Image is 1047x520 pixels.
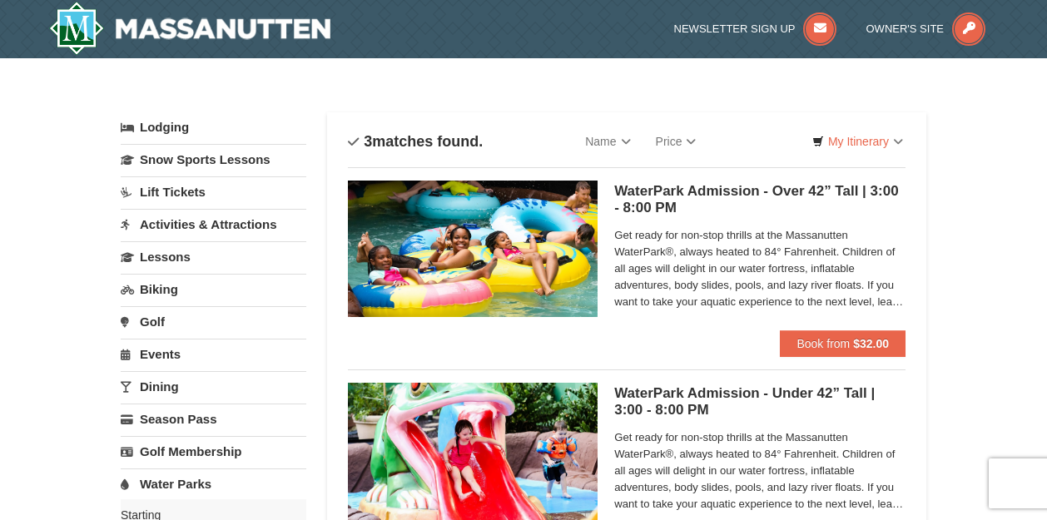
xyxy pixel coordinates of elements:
[866,22,945,35] span: Owner's Site
[49,2,330,55] img: Massanutten Resort Logo
[614,227,906,310] span: Get ready for non-stop thrills at the Massanutten WaterPark®, always heated to 84° Fahrenheit. Ch...
[643,125,709,158] a: Price
[674,22,837,35] a: Newsletter Sign Up
[614,385,906,418] h5: WaterPark Admission - Under 42” Tall | 3:00 - 8:00 PM
[121,436,306,467] a: Golf Membership
[121,241,306,272] a: Lessons
[121,274,306,305] a: Biking
[121,468,306,499] a: Water Parks
[121,144,306,175] a: Snow Sports Lessons
[853,337,889,350] strong: $32.00
[866,22,986,35] a: Owner's Site
[121,339,306,369] a: Events
[121,306,306,337] a: Golf
[348,181,598,317] img: 6619917-1563-e84d971f.jpg
[121,404,306,434] a: Season Pass
[348,383,598,519] img: 6619917-1391-b04490f2.jpg
[780,330,906,357] button: Book from $32.00
[674,22,796,35] span: Newsletter Sign Up
[121,371,306,402] a: Dining
[121,209,306,240] a: Activities & Attractions
[121,176,306,207] a: Lift Tickets
[573,125,643,158] a: Name
[614,183,906,216] h5: WaterPark Admission - Over 42” Tall | 3:00 - 8:00 PM
[801,129,914,154] a: My Itinerary
[796,337,850,350] span: Book from
[121,112,306,142] a: Lodging
[614,429,906,513] span: Get ready for non-stop thrills at the Massanutten WaterPark®, always heated to 84° Fahrenheit. Ch...
[49,2,330,55] a: Massanutten Resort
